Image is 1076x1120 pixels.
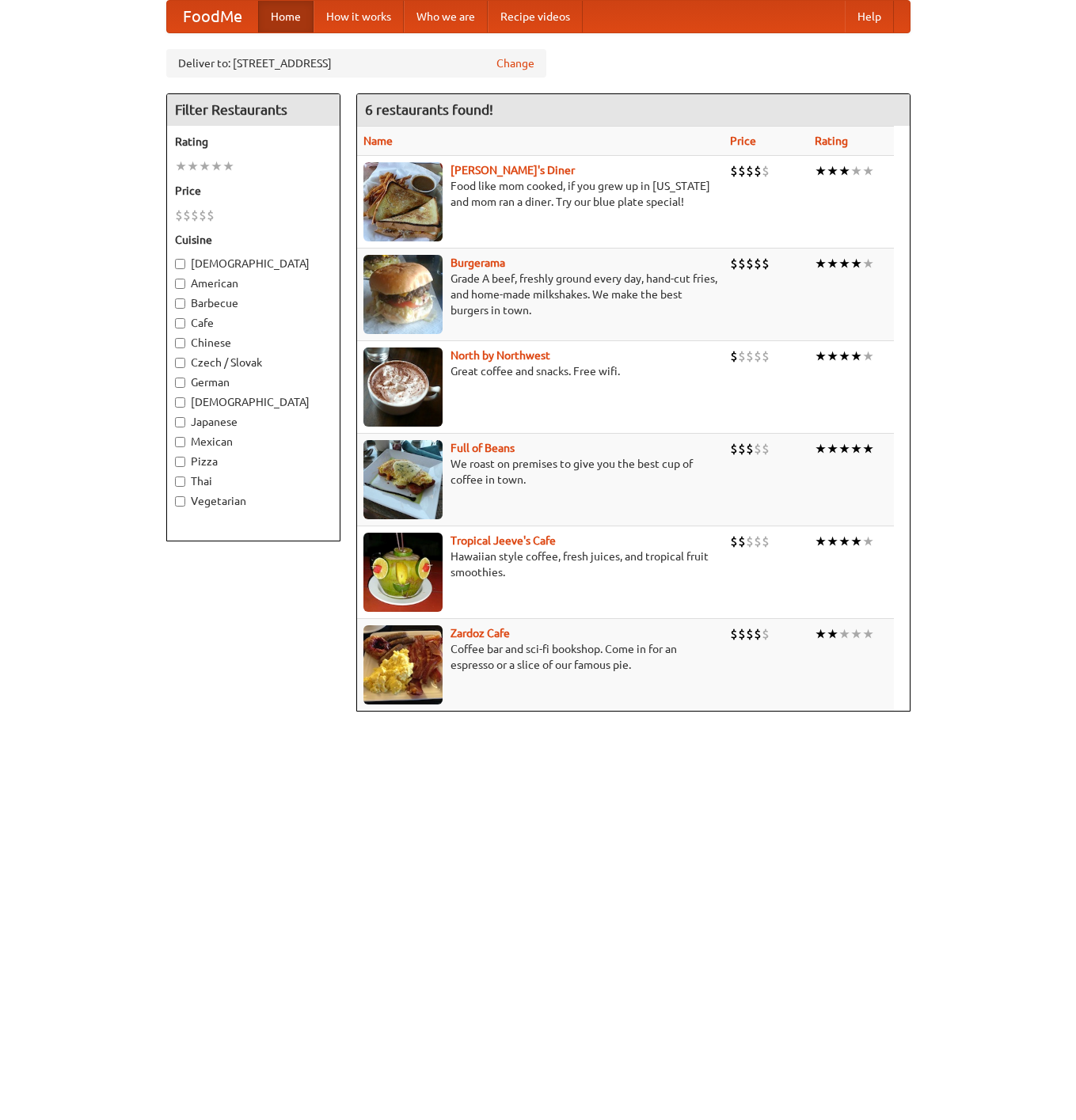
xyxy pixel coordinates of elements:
[199,158,211,175] li: ★
[827,162,838,180] li: ★
[815,347,827,365] li: ★
[730,162,738,180] li: $
[730,533,738,550] li: $
[363,162,443,241] img: sallys.jpg
[815,255,827,272] li: ★
[183,207,191,224] li: $
[746,625,754,643] li: $
[838,162,850,180] li: ★
[738,162,746,180] li: $
[838,347,850,365] li: ★
[167,94,340,126] h4: Filter Restaurants
[488,1,583,32] a: Recipe videos
[815,533,827,550] li: ★
[496,55,534,71] a: Change
[363,440,443,519] img: beans.jpg
[815,162,827,180] li: ★
[175,414,332,430] label: Japanese
[827,625,838,643] li: ★
[175,434,332,450] label: Mexican
[451,442,515,454] a: Full of Beans
[363,255,443,334] img: burgerama.jpg
[827,347,838,365] li: ★
[175,358,185,368] input: Czech / Slovak
[815,625,827,643] li: ★
[175,183,332,199] h5: Price
[754,440,762,457] li: $
[363,347,443,427] img: north.jpg
[166,49,546,78] div: Deliver to: [STREET_ADDRESS]
[207,207,215,224] li: $
[175,394,332,410] label: [DEMOGRAPHIC_DATA]
[762,533,770,550] li: $
[451,164,575,177] a: [PERSON_NAME]'s Diner
[862,255,874,272] li: ★
[175,374,332,390] label: German
[175,378,185,388] input: German
[850,625,862,643] li: ★
[258,1,314,32] a: Home
[754,347,762,365] li: $
[175,473,332,489] label: Thai
[730,347,738,365] li: $
[827,255,838,272] li: ★
[754,255,762,272] li: $
[746,533,754,550] li: $
[850,440,862,457] li: ★
[451,627,510,640] a: Zardoz Cafe
[754,625,762,643] li: $
[167,1,258,32] a: FoodMe
[730,440,738,457] li: $
[175,298,185,309] input: Barbecue
[363,641,717,673] p: Coffee bar and sci-fi bookshop. Come in for an espresso or a slice of our famous pie.
[827,533,838,550] li: ★
[746,255,754,272] li: $
[175,457,185,467] input: Pizza
[746,162,754,180] li: $
[451,256,505,269] a: Burgerama
[175,134,332,150] h5: Rating
[211,158,222,175] li: ★
[827,440,838,457] li: ★
[363,135,393,147] a: Name
[187,158,199,175] li: ★
[175,437,185,447] input: Mexican
[175,335,332,351] label: Chinese
[175,417,185,427] input: Japanese
[175,232,332,248] h5: Cuisine
[738,625,746,643] li: $
[363,178,717,210] p: Food like mom cooked, if you grew up in [US_STATE] and mom ran a diner. Try our blue plate special!
[762,162,770,180] li: $
[746,440,754,457] li: $
[730,625,738,643] li: $
[730,255,738,272] li: $
[175,318,185,328] input: Cafe
[199,207,207,224] li: $
[175,493,332,509] label: Vegetarian
[762,625,770,643] li: $
[738,347,746,365] li: $
[363,363,717,379] p: Great coffee and snacks. Free wifi.
[314,1,404,32] a: How it works
[175,158,187,175] li: ★
[363,533,443,612] img: jeeves.jpg
[175,256,332,271] label: [DEMOGRAPHIC_DATA]
[451,534,556,547] a: Tropical Jeeve's Cafe
[845,1,894,32] a: Help
[850,347,862,365] li: ★
[838,255,850,272] li: ★
[175,476,185,487] input: Thai
[363,625,443,704] img: zardoz.jpg
[363,549,717,580] p: Hawaiian style coffee, fresh juices, and tropical fruit smoothies.
[175,315,332,331] label: Cafe
[175,338,185,348] input: Chinese
[730,135,756,147] a: Price
[175,295,332,311] label: Barbecue
[451,349,550,362] a: North by Northwest
[404,1,488,32] a: Who we are
[862,162,874,180] li: ★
